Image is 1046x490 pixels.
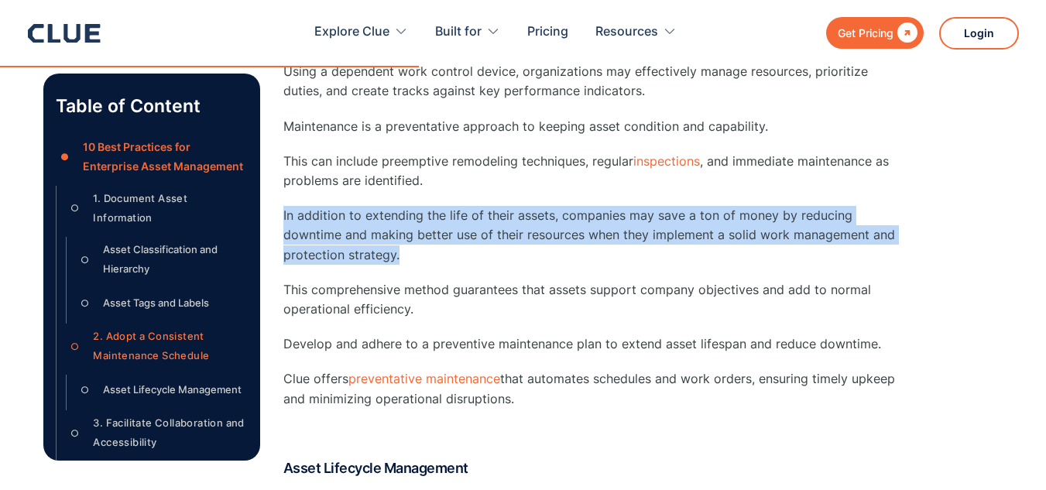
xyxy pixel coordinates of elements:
p: In addition to extending the life of their assets, companies may save a ton of money by reducing ... [283,206,903,265]
a: inspections [633,153,700,169]
p: This can include preemptive remodeling techniques, regular , and immediate maintenance as problem... [283,152,903,190]
p: Develop and adhere to a preventive maintenance plan to extend asset lifespan and reduce downtime. [283,334,903,354]
p: This comprehensive method guarantees that assets support company objectives and add to normal ope... [283,280,903,319]
div: Get Pricing [838,23,893,43]
div: 2. Adopt a Consistent Maintenance Schedule [93,327,247,365]
p: Maintenance is a preventative approach to keeping asset condition and capability. [283,117,903,136]
div: 3. Facilitate Collaboration and Accessibility [93,413,247,452]
div: ○ [76,378,94,401]
div: Built for [435,8,482,57]
a: ○Asset Classification and Hierarchy [76,240,248,279]
p: ‍ [283,424,903,444]
div: Asset Lifecycle Management [103,380,242,399]
a: ○Asset Lifecycle Management [76,378,248,401]
div: ○ [66,197,84,220]
div: ● [56,146,74,169]
a: preventative maintenance [348,371,500,386]
a: ○3. Facilitate Collaboration and Accessibility [66,413,248,452]
div: ○ [76,248,94,271]
div: ○ [66,421,84,444]
a: Login [939,17,1019,50]
p: Using a dependent work control device, organizations may effectively manage resources, prioritize... [283,62,903,101]
div: Built for [435,8,500,57]
div: ○ [66,334,84,358]
h4: Asset Lifecycle Management [283,459,903,478]
a: ○1. Document Asset Information [66,189,248,228]
a: Pricing [527,8,568,57]
div: Resources [595,8,677,57]
div:  [893,23,917,43]
div: Asset Tags and Labels [103,293,209,313]
p: Clue offers that automates schedules and work orders, ensuring timely upkeep and minimizing opera... [283,369,903,408]
div: 1. Document Asset Information [93,189,247,228]
div: Resources [595,8,658,57]
a: ○Asset Tags and Labels [76,291,248,314]
p: Table of Content [56,94,248,118]
a: Get Pricing [826,17,924,49]
a: ○2. Adopt a Consistent Maintenance Schedule [66,327,248,365]
div: Asset Classification and Hierarchy [103,240,247,279]
div: Explore Clue [314,8,389,57]
div: Explore Clue [314,8,408,57]
div: 10 Best Practices for Enterprise Asset Management [83,137,247,176]
a: ●10 Best Practices for Enterprise Asset Management [56,137,248,176]
div: ○ [76,291,94,314]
